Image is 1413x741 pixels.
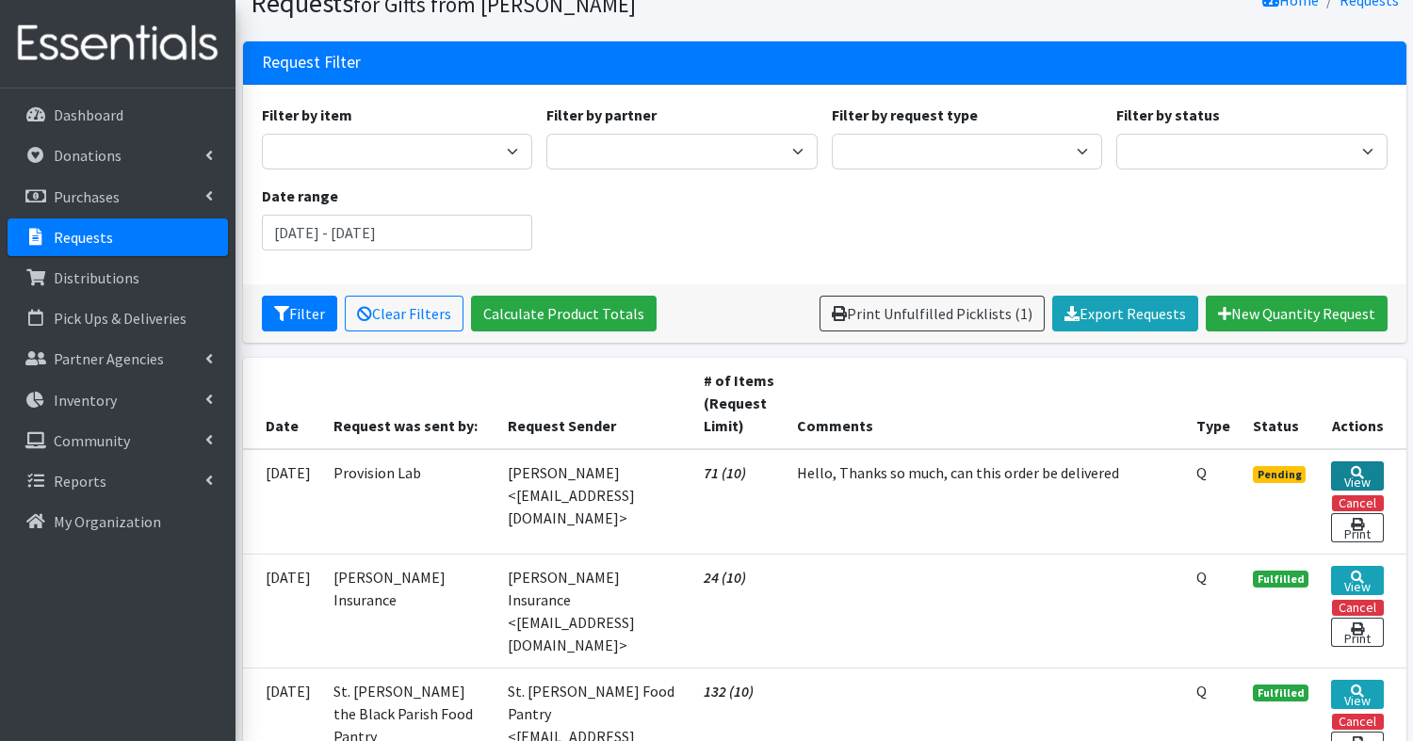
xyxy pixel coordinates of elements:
a: Community [8,422,228,459]
h3: Request Filter [262,53,361,72]
p: Purchases [54,187,120,206]
td: [PERSON_NAME] Insurance <[EMAIL_ADDRESS][DOMAIN_NAME]> [496,554,692,668]
button: Cancel [1332,495,1384,511]
a: Reports [8,462,228,500]
p: Donations [54,146,122,165]
th: # of Items (Request Limit) [692,358,786,449]
th: Comments [786,358,1185,449]
abbr: Quantity [1196,568,1207,587]
a: My Organization [8,503,228,540]
p: Requests [54,228,113,247]
td: [PERSON_NAME] Insurance [322,554,496,668]
img: HumanEssentials [8,12,228,75]
p: Community [54,431,130,450]
a: View [1331,680,1383,709]
a: Clear Filters [345,296,463,331]
a: New Quantity Request [1206,296,1388,331]
td: Hello, Thanks so much, can this order be delivered [786,449,1185,555]
td: 71 (10) [692,449,786,555]
p: Reports [54,472,106,491]
a: Requests [8,218,228,256]
td: [DATE] [243,449,322,555]
th: Status [1242,358,1321,449]
a: View [1331,566,1383,595]
th: Request Sender [496,358,692,449]
a: Inventory [8,381,228,419]
a: Print Unfulfilled Picklists (1) [820,296,1045,331]
a: Print [1331,513,1383,542]
abbr: Quantity [1196,682,1207,701]
p: Pick Ups & Deliveries [54,309,187,328]
a: View [1331,461,1383,491]
a: Pick Ups & Deliveries [8,299,228,337]
a: Print [1331,618,1383,647]
span: Fulfilled [1253,685,1309,701]
th: Date [243,358,322,449]
span: Fulfilled [1253,571,1309,588]
label: Filter by partner [546,104,657,126]
input: January 1, 2011 - December 31, 2011 [262,215,533,250]
td: 24 (10) [692,554,786,668]
a: Distributions [8,259,228,297]
button: Cancel [1332,714,1384,730]
td: [PERSON_NAME] <[EMAIL_ADDRESS][DOMAIN_NAME]> [496,449,692,555]
td: [DATE] [243,554,322,668]
button: Filter [262,296,337,331]
label: Filter by item [262,104,352,126]
a: Export Requests [1052,296,1198,331]
p: Inventory [54,391,117,410]
a: Purchases [8,178,228,216]
th: Type [1185,358,1242,449]
label: Filter by request type [832,104,978,126]
td: Provision Lab [322,449,496,555]
span: Pending [1253,466,1307,483]
a: Donations [8,137,228,174]
p: My Organization [54,512,161,531]
p: Distributions [54,268,139,287]
label: Filter by status [1116,104,1220,126]
a: Calculate Product Totals [471,296,657,331]
p: Dashboard [54,105,123,124]
a: Partner Agencies [8,340,228,378]
label: Date range [262,185,338,207]
p: Partner Agencies [54,349,164,368]
th: Actions [1320,358,1405,449]
th: Request was sent by: [322,358,496,449]
button: Cancel [1332,600,1384,616]
a: Dashboard [8,96,228,134]
abbr: Quantity [1196,463,1207,482]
